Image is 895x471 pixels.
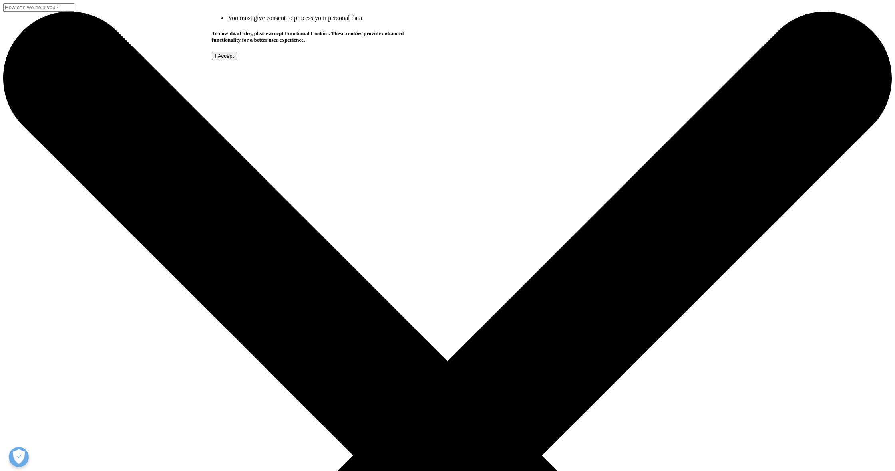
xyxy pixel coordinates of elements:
li: You must give consent to process your personal data [228,14,406,22]
h5: To download files, please accept Functional Cookies. These cookies provide enhanced functionality... [212,30,406,43]
button: Open Preferences [9,447,29,467]
input: Search [3,3,74,12]
input: I Accept [212,52,237,60]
